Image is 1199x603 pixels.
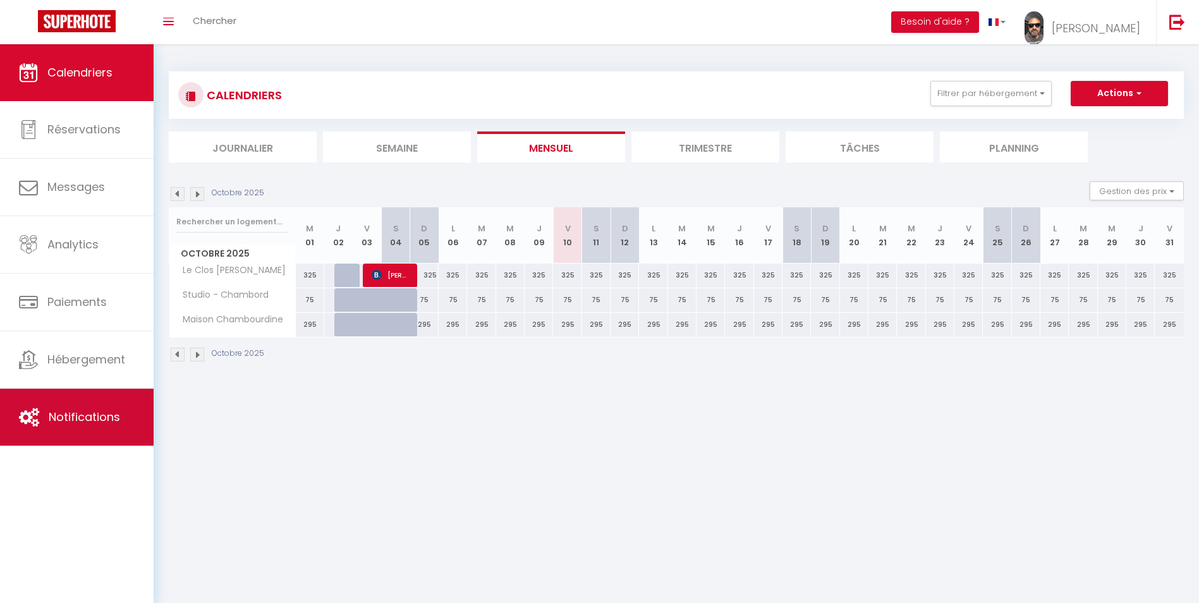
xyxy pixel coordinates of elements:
div: 325 [467,264,496,287]
div: 295 [897,313,925,336]
div: 325 [639,264,667,287]
div: 325 [410,264,439,287]
div: 295 [296,313,324,336]
li: Semaine [323,131,471,162]
th: 03 [353,207,381,264]
abbr: D [1023,222,1029,234]
div: 75 [897,288,925,312]
div: 325 [868,264,897,287]
abbr: L [852,222,856,234]
div: 325 [1012,264,1040,287]
img: Super Booking [38,10,116,32]
input: Rechercher un logement... [176,210,288,233]
th: 15 [697,207,725,264]
div: 75 [1040,288,1069,312]
abbr: J [1138,222,1143,234]
div: 75 [611,288,639,312]
h3: CALENDRIERS [204,81,282,109]
div: 75 [1098,288,1126,312]
div: 325 [582,264,611,287]
abbr: S [393,222,399,234]
th: 09 [525,207,553,264]
div: 325 [697,264,725,287]
span: Calendriers [47,64,113,80]
div: 325 [840,264,868,287]
th: 13 [639,207,667,264]
div: 295 [840,313,868,336]
span: Le Clos [PERSON_NAME] [171,264,289,277]
div: 325 [1126,264,1155,287]
span: Notifications [49,409,120,425]
span: Chercher [193,14,236,27]
th: 28 [1069,207,1097,264]
abbr: M [707,222,715,234]
li: Trimestre [631,131,779,162]
th: 16 [725,207,753,264]
div: 325 [553,264,581,287]
th: 07 [467,207,496,264]
li: Planning [940,131,1088,162]
span: Hébergement [47,351,125,367]
span: [PERSON_NAME] [1052,20,1140,36]
div: 75 [496,288,525,312]
th: 17 [754,207,782,264]
abbr: J [937,222,942,234]
span: Messages [47,179,105,195]
div: 75 [983,288,1011,312]
abbr: V [966,222,971,234]
div: 325 [496,264,525,287]
div: 75 [1126,288,1155,312]
abbr: V [565,222,571,234]
div: 75 [582,288,611,312]
div: 325 [439,264,467,287]
th: 27 [1040,207,1069,264]
button: Actions [1071,81,1168,106]
th: 26 [1012,207,1040,264]
th: 20 [840,207,868,264]
div: 295 [1012,313,1040,336]
div: 295 [611,313,639,336]
th: 12 [611,207,639,264]
div: 295 [697,313,725,336]
abbr: V [1167,222,1172,234]
div: 295 [496,313,525,336]
th: 18 [782,207,811,264]
div: 295 [954,313,983,336]
div: 295 [725,313,753,336]
button: Besoin d'aide ? [891,11,979,33]
div: 325 [668,264,697,287]
abbr: L [451,222,455,234]
div: 75 [697,288,725,312]
abbr: D [822,222,829,234]
div: 295 [926,313,954,336]
abbr: M [908,222,915,234]
th: 30 [1126,207,1155,264]
div: 75 [725,288,753,312]
div: 75 [1012,288,1040,312]
div: 325 [725,264,753,287]
div: 325 [1069,264,1097,287]
abbr: S [794,222,800,234]
div: 325 [926,264,954,287]
div: 295 [1126,313,1155,336]
div: 75 [926,288,954,312]
div: 325 [897,264,925,287]
abbr: L [1053,222,1057,234]
img: logout [1169,14,1185,30]
div: 295 [754,313,782,336]
div: 325 [296,264,324,287]
th: 06 [439,207,467,264]
th: 19 [811,207,839,264]
div: 295 [525,313,553,336]
p: Octobre 2025 [212,348,264,360]
div: 75 [553,288,581,312]
div: 75 [754,288,782,312]
th: 24 [954,207,983,264]
div: 75 [525,288,553,312]
div: 295 [1155,313,1184,336]
th: 29 [1098,207,1126,264]
div: 75 [439,288,467,312]
div: 325 [525,264,553,287]
th: 05 [410,207,439,264]
div: 325 [1155,264,1184,287]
